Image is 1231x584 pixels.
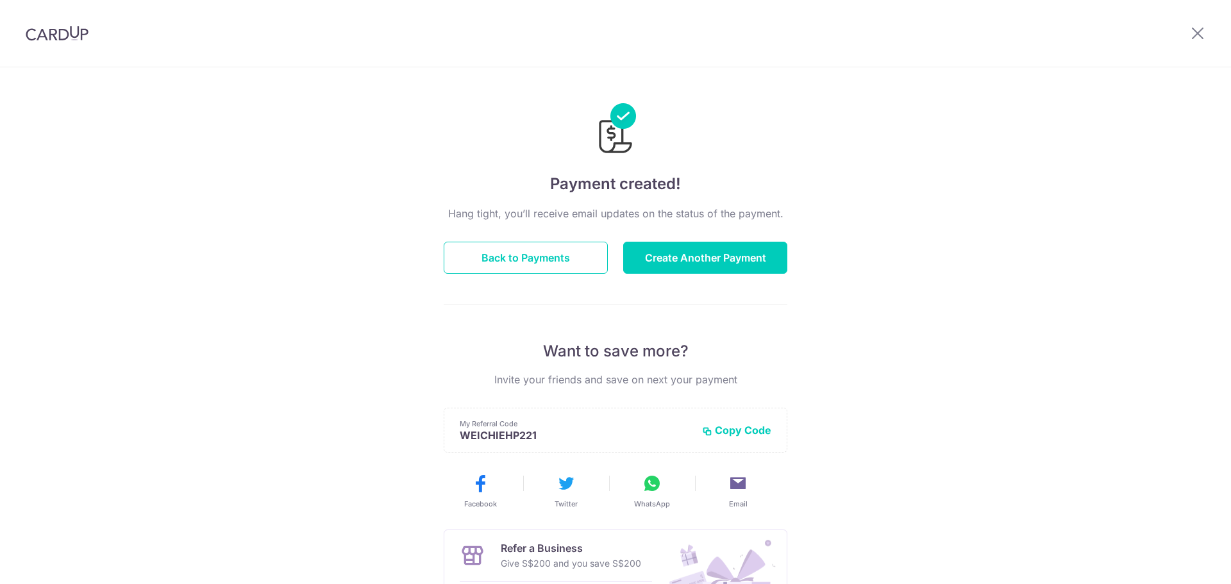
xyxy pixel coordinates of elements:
[501,540,641,556] p: Refer a Business
[460,429,692,442] p: WEICHIEHP221
[26,26,88,41] img: CardUp
[634,499,670,509] span: WhatsApp
[444,172,787,196] h4: Payment created!
[700,473,776,509] button: Email
[444,206,787,221] p: Hang tight, you’ll receive email updates on the status of the payment.
[444,341,787,362] p: Want to save more?
[555,499,578,509] span: Twitter
[460,419,692,429] p: My Referral Code
[702,424,771,437] button: Copy Code
[501,556,641,571] p: Give S$200 and you save S$200
[442,473,518,509] button: Facebook
[595,103,636,157] img: Payments
[614,473,690,509] button: WhatsApp
[729,499,748,509] span: Email
[444,242,608,274] button: Back to Payments
[623,242,787,274] button: Create Another Payment
[528,473,604,509] button: Twitter
[444,372,787,387] p: Invite your friends and save on next your payment
[464,499,497,509] span: Facebook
